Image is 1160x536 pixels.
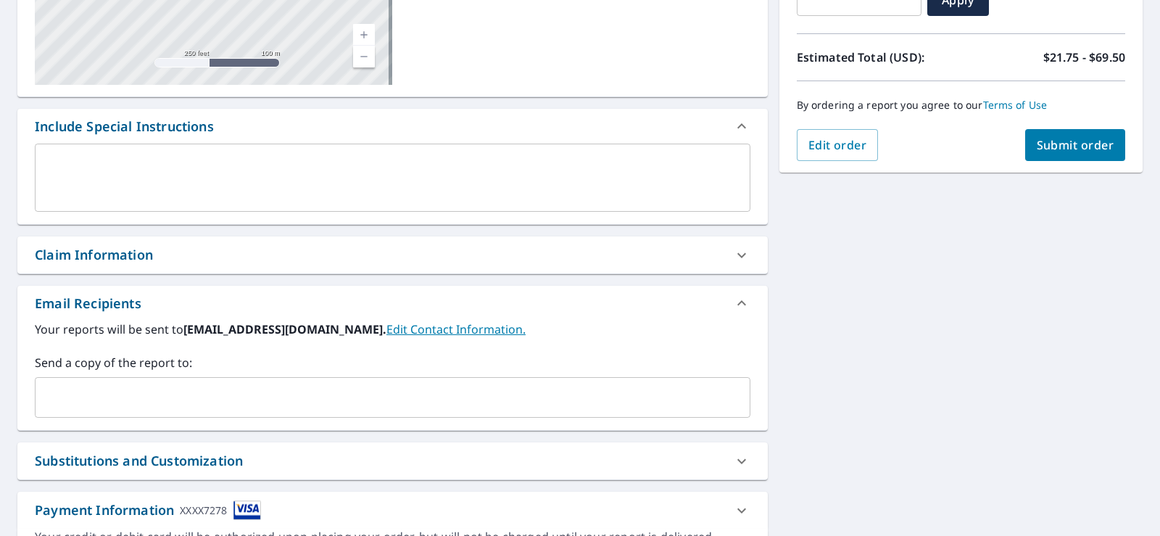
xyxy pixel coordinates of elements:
[17,236,768,273] div: Claim Information
[35,294,141,313] div: Email Recipients
[35,500,261,520] div: Payment Information
[797,129,879,161] button: Edit order
[35,245,153,265] div: Claim Information
[797,49,961,66] p: Estimated Total (USD):
[35,354,750,371] label: Send a copy of the report to:
[17,109,768,144] div: Include Special Instructions
[797,99,1125,112] p: By ordering a report you agree to our
[35,117,214,136] div: Include Special Instructions
[808,137,867,153] span: Edit order
[35,321,750,338] label: Your reports will be sent to
[353,46,375,67] a: Current Level 17, Zoom Out
[1043,49,1125,66] p: $21.75 - $69.50
[183,321,386,337] b: [EMAIL_ADDRESS][DOMAIN_NAME].
[35,451,243,471] div: Substitutions and Customization
[386,321,526,337] a: EditContactInfo
[1025,129,1126,161] button: Submit order
[233,500,261,520] img: cardImage
[180,500,227,520] div: XXXX7278
[983,98,1048,112] a: Terms of Use
[17,442,768,479] div: Substitutions and Customization
[17,492,768,529] div: Payment InformationXXXX7278cardImage
[17,286,768,321] div: Email Recipients
[1037,137,1114,153] span: Submit order
[353,24,375,46] a: Current Level 17, Zoom In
